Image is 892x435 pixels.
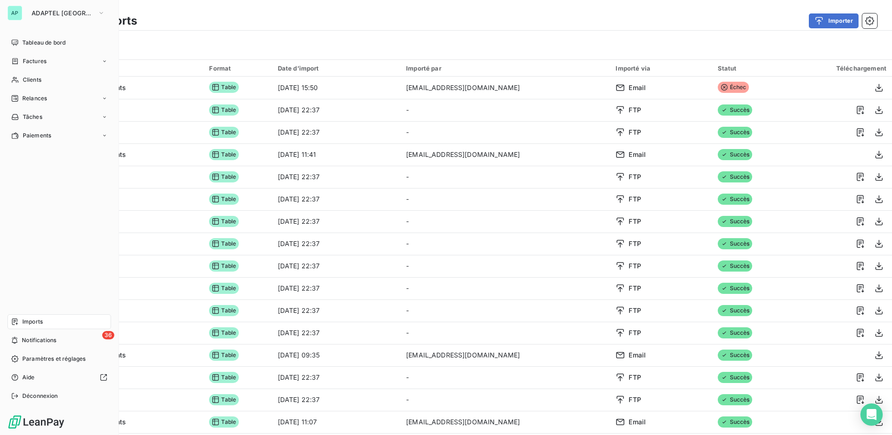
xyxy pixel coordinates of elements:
[23,76,41,84] span: Clients
[209,216,239,227] span: Table
[629,284,641,293] span: FTP
[629,351,646,360] span: Email
[209,327,239,338] span: Table
[809,13,859,28] button: Importer
[22,336,56,344] span: Notifications
[718,216,753,227] span: Succès
[272,188,400,210] td: [DATE] 22:37
[400,322,610,344] td: -
[278,65,395,72] div: Date d’import
[400,166,610,188] td: -
[629,328,641,338] span: FTP
[209,65,266,72] div: Format
[860,403,883,426] div: Open Intercom Messenger
[209,283,239,294] span: Table
[718,127,753,138] span: Succès
[209,104,239,116] span: Table
[22,355,85,363] span: Paramètres et réglages
[22,392,58,400] span: Déconnexion
[718,327,753,338] span: Succès
[272,99,400,121] td: [DATE] 22:37
[272,411,400,433] td: [DATE] 11:07
[629,261,641,271] span: FTP
[718,82,749,93] span: Échec
[629,128,641,137] span: FTP
[629,172,641,182] span: FTP
[629,105,641,115] span: FTP
[272,344,400,366] td: [DATE] 09:35
[718,65,784,72] div: Statut
[400,299,610,322] td: -
[272,77,400,99] td: [DATE] 15:50
[629,83,646,92] span: Email
[400,143,610,166] td: [EMAIL_ADDRESS][DOMAIN_NAME]
[400,366,610,389] td: -
[7,6,22,20] div: AP
[7,370,111,385] a: Aide
[209,416,239,428] span: Table
[209,171,239,182] span: Table
[7,415,65,429] img: Logo LeanPay
[400,344,610,366] td: [EMAIL_ADDRESS][DOMAIN_NAME]
[718,416,753,428] span: Succès
[629,306,641,315] span: FTP
[45,64,198,72] div: Import
[23,57,46,65] span: Factures
[272,233,400,255] td: [DATE] 22:37
[718,149,753,160] span: Succès
[209,127,239,138] span: Table
[718,283,753,294] span: Succès
[272,121,400,143] td: [DATE] 22:37
[718,260,753,272] span: Succès
[718,350,753,361] span: Succès
[629,373,641,382] span: FTP
[23,113,42,121] span: Tâches
[272,166,400,188] td: [DATE] 22:37
[400,277,610,299] td: -
[209,149,239,160] span: Table
[794,65,886,72] div: Téléchargement
[718,305,753,316] span: Succès
[209,350,239,361] span: Table
[400,389,610,411] td: -
[272,143,400,166] td: [DATE] 11:41
[22,318,43,326] span: Imports
[629,195,641,204] span: FTP
[400,411,610,433] td: [EMAIL_ADDRESS][DOMAIN_NAME]
[209,260,239,272] span: Table
[209,238,239,249] span: Table
[718,238,753,249] span: Succès
[32,9,94,17] span: ADAPTEL [GEOGRAPHIC_DATA]
[272,255,400,277] td: [DATE] 22:37
[22,94,47,103] span: Relances
[400,255,610,277] td: -
[718,394,753,405] span: Succès
[400,210,610,233] td: -
[272,210,400,233] td: [DATE] 22:37
[209,372,239,383] span: Table
[102,331,114,339] span: 36
[400,188,610,210] td: -
[400,233,610,255] td: -
[629,150,646,159] span: Email
[400,99,610,121] td: -
[272,322,400,344] td: [DATE] 22:37
[209,194,239,205] span: Table
[718,372,753,383] span: Succès
[209,305,239,316] span: Table
[272,299,400,322] td: [DATE] 22:37
[718,104,753,116] span: Succès
[629,239,641,248] span: FTP
[23,131,51,140] span: Paiements
[616,65,706,72] div: Importé via
[209,82,239,93] span: Table
[406,65,604,72] div: Importé par
[718,171,753,182] span: Succès
[400,77,610,99] td: [EMAIL_ADDRESS][DOMAIN_NAME]
[209,394,239,405] span: Table
[272,389,400,411] td: [DATE] 22:37
[272,366,400,389] td: [DATE] 22:37
[22,39,66,47] span: Tableau de bord
[629,217,641,226] span: FTP
[629,395,641,404] span: FTP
